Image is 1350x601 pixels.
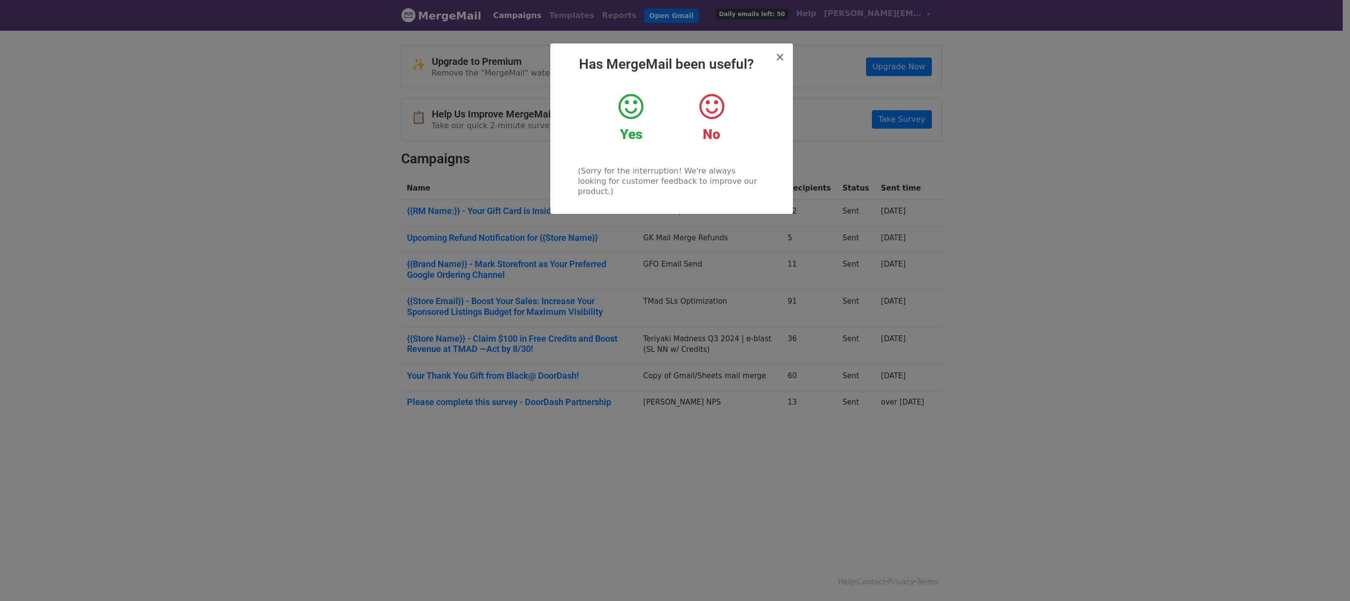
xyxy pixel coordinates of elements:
[703,126,720,142] strong: No
[620,126,642,142] strong: Yes
[558,56,785,73] h2: Has MergeMail been useful?
[678,92,744,143] a: No
[775,50,785,64] span: ×
[578,166,765,196] p: (Sorry for the interruption! We're always looking for customer feedback to improve our product.)
[775,51,785,63] button: Close
[598,92,664,143] a: Yes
